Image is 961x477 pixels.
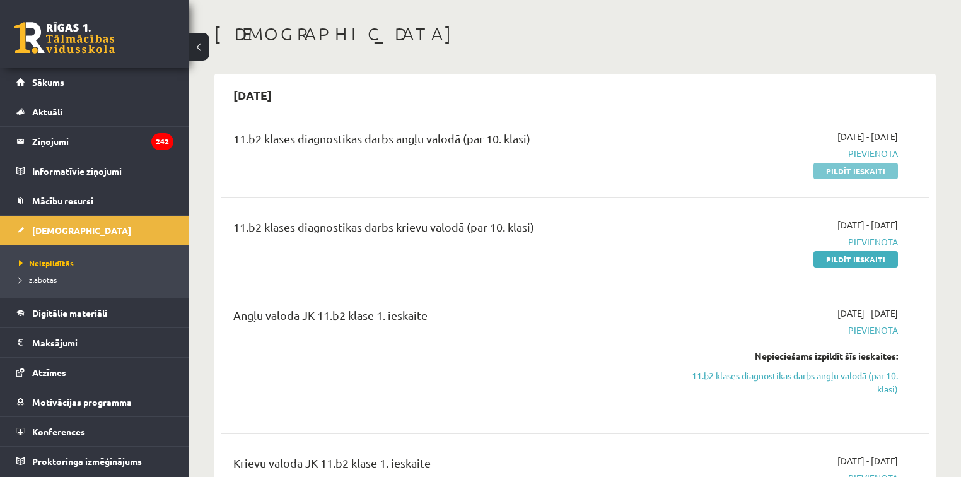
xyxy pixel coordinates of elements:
[14,22,115,54] a: Rīgas 1. Tālmācības vidusskola
[32,328,173,357] legend: Maksājumi
[32,127,173,156] legend: Ziņojumi
[813,251,898,268] a: Pildīt ieskaiti
[16,298,173,327] a: Digitālie materiāli
[19,274,57,285] span: Izlabotās
[16,127,173,156] a: Ziņojumi242
[151,133,173,150] i: 242
[16,328,173,357] a: Maksājumi
[32,396,132,408] span: Motivācijas programma
[32,156,173,185] legend: Informatīvie ziņojumi
[19,274,177,285] a: Izlabotās
[689,324,898,337] span: Pievienota
[32,225,131,236] span: [DEMOGRAPHIC_DATA]
[689,369,898,396] a: 11.b2 klases diagnostikas darbs angļu valodā (par 10. klasi)
[16,358,173,387] a: Atzīmes
[16,387,173,416] a: Motivācijas programma
[233,307,670,330] div: Angļu valoda JK 11.b2 klase 1. ieskaite
[221,80,284,110] h2: [DATE]
[233,218,670,242] div: 11.b2 klases diagnostikas darbs krievu valodā (par 10. klasi)
[16,156,173,185] a: Informatīvie ziņojumi
[837,130,898,143] span: [DATE] - [DATE]
[32,195,93,206] span: Mācību resursi
[16,186,173,215] a: Mācību resursi
[19,258,74,268] span: Neizpildītās
[837,218,898,232] span: [DATE] - [DATE]
[32,426,85,437] span: Konferences
[689,350,898,363] div: Nepieciešams izpildīt šīs ieskaites:
[813,163,898,179] a: Pildīt ieskaiti
[16,97,173,126] a: Aktuāli
[214,23,936,45] h1: [DEMOGRAPHIC_DATA]
[32,106,62,117] span: Aktuāli
[32,367,66,378] span: Atzīmes
[19,257,177,269] a: Neizpildītās
[32,456,142,467] span: Proktoringa izmēģinājums
[16,216,173,245] a: [DEMOGRAPHIC_DATA]
[16,68,173,97] a: Sākums
[16,417,173,446] a: Konferences
[233,130,670,153] div: 11.b2 klases diagnostikas darbs angļu valodā (par 10. klasi)
[16,447,173,476] a: Proktoringa izmēģinājums
[32,307,107,319] span: Digitālie materiāli
[689,147,898,160] span: Pievienota
[837,307,898,320] span: [DATE] - [DATE]
[32,76,64,88] span: Sākums
[837,454,898,468] span: [DATE] - [DATE]
[689,235,898,249] span: Pievienota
